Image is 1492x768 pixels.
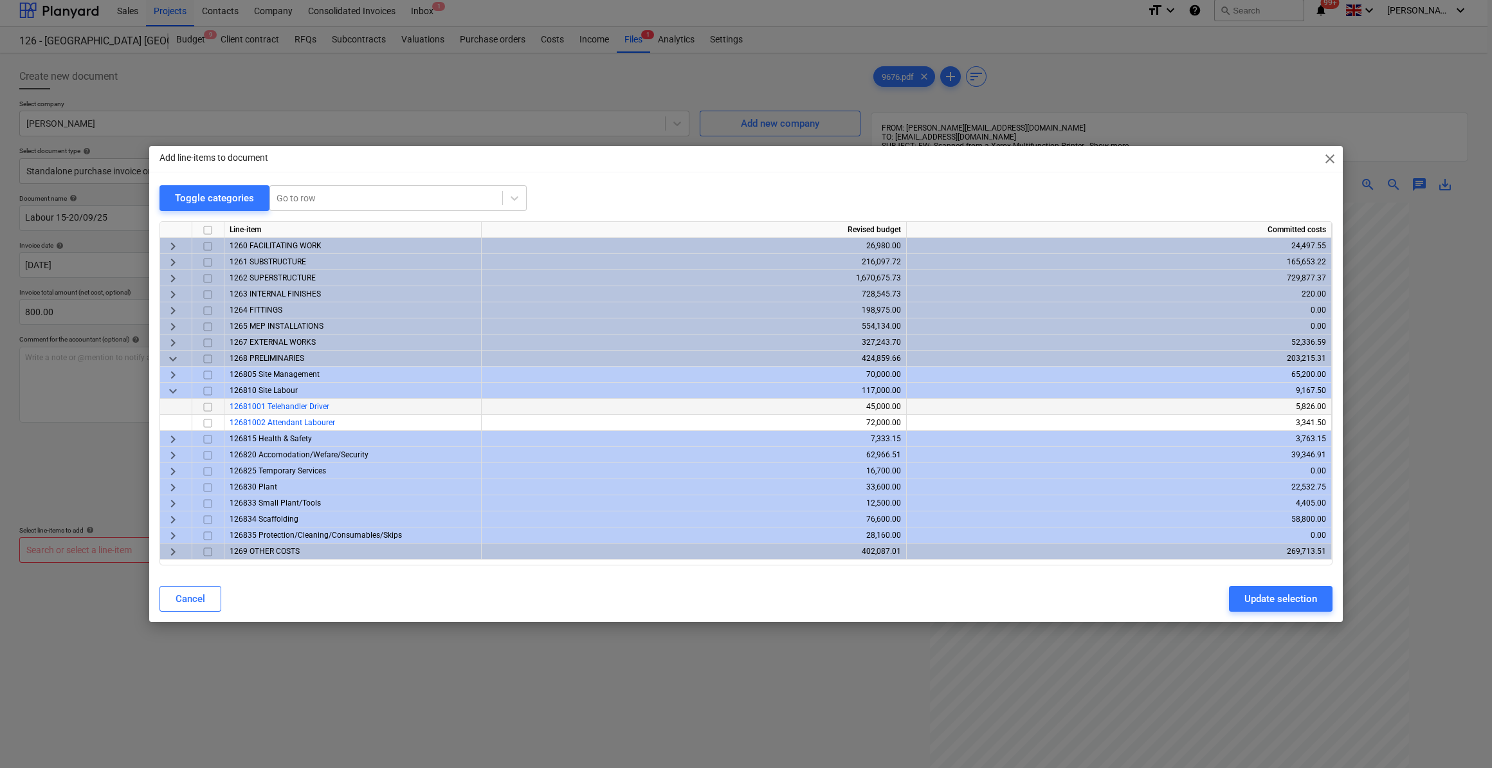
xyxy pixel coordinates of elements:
div: 58,800.00 [912,511,1326,527]
a: 12681001 Telehandler Driver [230,402,329,411]
div: 45,000.00 [487,399,901,415]
span: 126833 Small Plant/Tools [230,498,321,507]
span: keyboard_arrow_right [165,239,181,254]
div: 33,600.00 [487,479,901,495]
span: 126820 Accomodation/Wefare/Security [230,450,368,459]
span: keyboard_arrow_right [165,544,181,560]
span: 1265 MEP INSTALLATIONS [230,322,323,331]
span: 126810 Site Labour [230,386,298,395]
span: 1267 EXTERNAL WORKS [230,338,316,347]
span: keyboard_arrow_right [165,319,181,334]
span: keyboard_arrow_down [165,351,181,367]
div: 72,000.00 [487,415,901,431]
div: Cancel [176,590,205,607]
span: 126815 Health & Safety [230,434,312,443]
span: 126805 Site Management [230,370,320,379]
div: 220.00 [912,286,1326,302]
span: keyboard_arrow_right [165,271,181,286]
span: 1260 FACILITATING WORK [230,241,322,250]
div: 0.00 [912,318,1326,334]
span: keyboard_arrow_right [165,528,181,544]
button: Cancel [159,586,221,612]
div: 5,826.00 [912,399,1326,415]
span: keyboard_arrow_right [165,367,181,383]
p: Add line-items to document [159,151,268,165]
div: 9,167.50 [912,383,1326,399]
div: 198,975.00 [487,302,901,318]
div: 3,763.15 [912,431,1326,447]
div: 70,000.00 [487,367,901,383]
div: 26,980.00 [487,238,901,254]
div: 28,160.00 [487,527,901,544]
span: close [1322,151,1338,167]
span: keyboard_arrow_right [165,480,181,495]
div: 3,341.50 [912,415,1326,431]
div: 16,700.00 [487,463,901,479]
span: keyboard_arrow_right [165,303,181,318]
div: 554,134.00 [487,318,901,334]
div: 117,000.00 [487,383,901,399]
span: keyboard_arrow_right [165,464,181,479]
div: 402,087.01 [487,544,901,560]
iframe: Chat Widget [1428,706,1492,768]
div: 7,333.15 [487,431,901,447]
span: 126835 Protection/Cleaning/Consumables/Skips [230,531,402,540]
span: 126834 Scaffolding [230,515,298,524]
div: 0.00 [912,302,1326,318]
div: 76,600.00 [487,511,901,527]
div: Update selection [1244,590,1317,607]
span: keyboard_arrow_right [165,448,181,463]
div: 165,653.22 [912,254,1326,270]
div: 424,859.66 [487,351,901,367]
span: 1262 SUPERSTRUCTURE [230,273,316,282]
span: 126830 Plant [230,482,277,491]
div: 22,532.75 [912,479,1326,495]
div: 728,545.73 [487,286,901,302]
div: 4,405.00 [912,495,1326,511]
div: 52,336.59 [912,334,1326,351]
span: 1263 INTERNAL FINISHES [230,289,321,298]
button: Update selection [1229,586,1333,612]
span: keyboard_arrow_right [165,287,181,302]
div: 24,497.55 [912,238,1326,254]
div: 1,670,675.73 [487,270,901,286]
div: Revised budget [482,222,907,238]
div: Committed costs [907,222,1332,238]
span: 1261 SUBSTRUCTURE [230,257,306,266]
span: 126825 Temporary Services [230,466,326,475]
div: Line-item [224,222,482,238]
span: 1269 OTHER COSTS [230,547,300,556]
span: keyboard_arrow_right [165,496,181,511]
div: Toggle categories [175,190,254,206]
span: 1268 PRELIMINARIES [230,354,304,363]
span: keyboard_arrow_down [165,383,181,399]
div: 65,200.00 [912,367,1326,383]
div: 0.00 [912,463,1326,479]
span: keyboard_arrow_right [165,335,181,351]
div: 0.00 [912,527,1326,544]
span: 1264 FITTINGS [230,306,282,315]
div: 729,877.37 [912,270,1326,286]
div: 327,243.70 [487,334,901,351]
div: 62,966.51 [487,447,901,463]
div: 203,215.31 [912,351,1326,367]
button: Toggle categories [159,185,269,211]
a: 12681002 Attendant Labourer [230,418,335,427]
div: 12,500.00 [487,495,901,511]
span: keyboard_arrow_right [165,512,181,527]
div: 269,713.51 [912,544,1326,560]
div: 216,097.72 [487,254,901,270]
span: keyboard_arrow_right [165,432,181,447]
div: 39,346.91 [912,447,1326,463]
span: keyboard_arrow_right [165,255,181,270]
